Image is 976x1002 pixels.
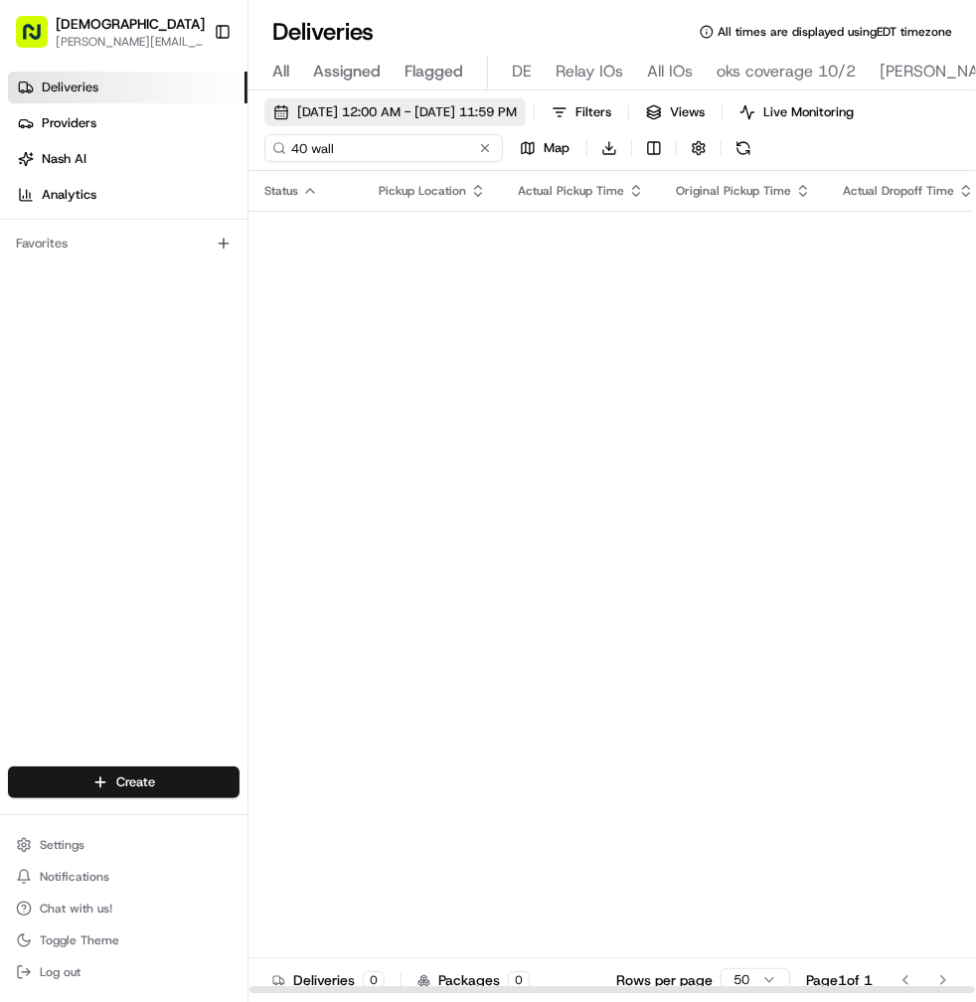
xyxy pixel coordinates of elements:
input: Clear [52,127,328,148]
div: Start new chat [68,189,326,209]
button: [DEMOGRAPHIC_DATA] [56,14,205,34]
div: Deliveries [272,970,385,990]
div: 0 [508,971,530,989]
span: Original Pickup Time [676,183,791,199]
span: Map [544,139,569,157]
span: Assigned [313,60,381,83]
span: DE [512,60,532,83]
span: All times are displayed using EDT timezone [718,24,952,40]
span: Settings [40,837,84,853]
div: We're available if you need us! [68,209,251,225]
input: Type to search [264,134,503,162]
h1: Deliveries [272,16,374,48]
img: 1736555255976-a54dd68f-1ca7-489b-9aae-adbdc363a1c4 [20,189,56,225]
div: 💻 [168,289,184,305]
span: API Documentation [188,287,319,307]
button: Filters [543,98,620,126]
button: [PERSON_NAME][EMAIL_ADDRESS][DOMAIN_NAME] [56,34,205,50]
a: Nash AI [8,143,247,175]
span: Deliveries [42,79,98,96]
a: Providers [8,107,247,139]
div: 📗 [20,289,36,305]
button: Settings [8,831,240,859]
a: Powered byPylon [140,335,241,351]
span: Pylon [198,336,241,351]
button: Views [637,98,714,126]
span: oks coverage 10/2 [717,60,856,83]
div: Favorites [8,228,240,259]
span: Live Monitoring [763,103,854,121]
span: All IOs [647,60,693,83]
span: Status [264,183,298,199]
span: Knowledge Base [40,287,152,307]
span: Analytics [42,186,96,204]
button: Create [8,766,240,798]
a: Analytics [8,179,247,211]
a: 💻API Documentation [160,279,327,315]
span: All [272,60,289,83]
button: [DATE] 12:00 AM - [DATE] 11:59 PM [264,98,526,126]
span: Actual Dropoff Time [843,183,954,199]
img: Nash [20,19,60,59]
span: Create [116,773,155,791]
span: Flagged [405,60,463,83]
span: Pickup Location [379,183,466,199]
button: Start new chat [338,195,362,219]
button: Notifications [8,863,240,891]
p: Welcome 👋 [20,79,362,110]
span: Log out [40,964,81,980]
button: Chat with us! [8,895,240,922]
p: Rows per page [616,970,713,990]
a: Deliveries [8,72,247,103]
div: Page 1 of 1 [806,970,873,990]
span: Views [670,103,705,121]
span: Chat with us! [40,901,112,917]
span: Relay IOs [556,60,623,83]
button: Map [511,134,578,162]
div: Packages [417,970,530,990]
span: Nash AI [42,150,86,168]
div: 0 [363,971,385,989]
button: Live Monitoring [731,98,863,126]
span: Toggle Theme [40,932,119,948]
button: [DEMOGRAPHIC_DATA][PERSON_NAME][EMAIL_ADDRESS][DOMAIN_NAME] [8,8,206,56]
a: 📗Knowledge Base [12,279,160,315]
span: Actual Pickup Time [518,183,624,199]
span: Filters [575,103,611,121]
span: Notifications [40,869,109,885]
button: Toggle Theme [8,926,240,954]
button: Refresh [730,134,757,162]
span: Providers [42,114,96,132]
button: Log out [8,958,240,986]
span: [DATE] 12:00 AM - [DATE] 11:59 PM [297,103,517,121]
